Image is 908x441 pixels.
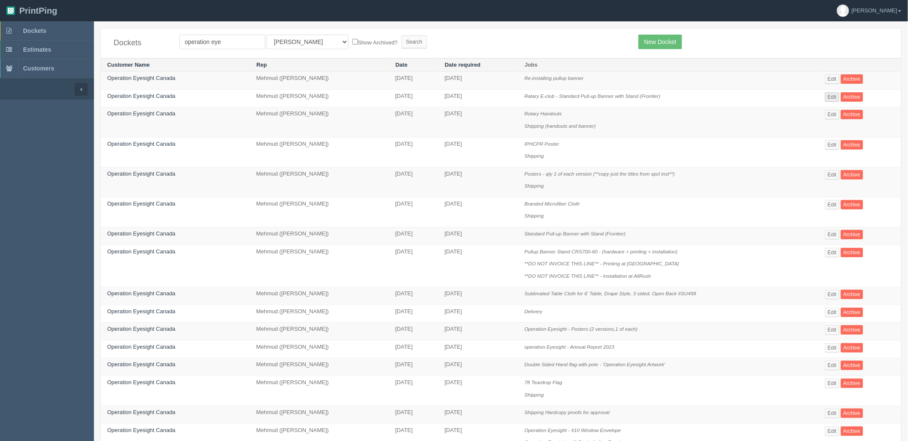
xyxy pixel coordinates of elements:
[352,37,398,47] label: Show Archived?
[389,406,438,424] td: [DATE]
[524,344,615,350] i: operation Eyesight - Annual Report 2023
[841,426,863,436] a: Archive
[250,227,389,245] td: Mehmud ([PERSON_NAME])
[438,287,518,305] td: [DATE]
[524,379,562,385] i: 7ft Teardrop Flag
[841,290,863,299] a: Archive
[524,427,621,433] i: Operation Eyesight - #10 Window Envelope
[389,340,438,358] td: [DATE]
[825,343,839,353] a: Edit
[250,72,389,90] td: Mehmud ([PERSON_NAME])
[250,358,389,376] td: Mehmud ([PERSON_NAME])
[107,308,176,315] a: Operation Eyesight Canada
[841,409,863,418] a: Archive
[107,75,176,81] a: Operation Eyesight Canada
[389,245,438,287] td: [DATE]
[524,123,596,129] i: Shipping (handouts and banner)
[524,409,609,415] i: Shipping Hardcopy proofs for approval
[389,227,438,245] td: [DATE]
[389,167,438,197] td: [DATE]
[524,261,679,266] i: **DO NOT INVOICE THIS LINE** - Printing at [GEOGRAPHIC_DATA]
[438,376,518,406] td: [DATE]
[841,343,863,353] a: Archive
[841,379,863,388] a: Archive
[524,249,678,254] i: Pullup Banner Stand CRS700-60 - (hardware + printing + installation)
[250,376,389,406] td: Mehmud ([PERSON_NAME])
[438,107,518,137] td: [DATE]
[114,39,167,47] h4: Dockets
[524,392,544,397] i: Shipping
[107,326,176,332] a: Operation Eyesight Canada
[250,406,389,424] td: Mehmud ([PERSON_NAME])
[524,111,562,116] i: Rotary Handouts
[524,183,544,188] i: Shipping
[524,75,583,81] i: Re-installing pullup banner
[107,248,176,255] a: Operation Eyesight Canada
[825,426,839,436] a: Edit
[438,227,518,245] td: [DATE]
[401,35,427,48] input: Search
[107,110,176,117] a: Operation Eyesight Canada
[825,140,839,150] a: Edit
[107,290,176,297] a: Operation Eyesight Canada
[107,62,150,68] a: Customer Name
[107,230,176,237] a: Operation Eyesight Canada
[825,110,839,119] a: Edit
[250,107,389,137] td: Mehmud ([PERSON_NAME])
[841,74,863,84] a: Archive
[250,197,389,227] td: Mehmud ([PERSON_NAME])
[825,74,839,84] a: Edit
[841,140,863,150] a: Archive
[524,291,696,296] i: Sublimated Table Cloth for 6' Table, Drape Style, 3 sided, Open Back #SU499
[107,344,176,350] a: Operation Eyesight Canada
[389,358,438,376] td: [DATE]
[841,92,863,102] a: Archive
[524,201,580,206] i: Branded Microfiber Cloth
[107,409,176,415] a: Operation Eyesight Canada
[524,213,544,218] i: Shipping
[524,171,675,176] i: Posters - qty 1 of each version (**copy just the titles from spcl inst**)
[825,248,839,257] a: Edit
[395,62,407,68] a: Date
[438,305,518,323] td: [DATE]
[438,245,518,287] td: [DATE]
[524,93,660,99] i: Ratary E-club - Standard Pull-up Banner with Stand (Frontier)
[438,358,518,376] td: [DATE]
[438,406,518,424] td: [DATE]
[23,46,51,53] span: Estimates
[438,89,518,107] td: [DATE]
[445,62,481,68] a: Date required
[825,92,839,102] a: Edit
[107,200,176,207] a: Operation Eyesight Canada
[352,39,358,44] input: Show Archived?
[250,167,389,197] td: Mehmud ([PERSON_NAME])
[837,5,849,17] img: avatar_default-7531ab5dedf162e01f1e0bb0964e6a185e93c5c22dfe317fb01d7f8cd2b1632c.jpg
[257,62,267,68] a: Rep
[639,35,682,49] a: New Docket
[825,290,839,299] a: Edit
[389,287,438,305] td: [DATE]
[841,230,863,239] a: Archive
[23,65,54,72] span: Customers
[107,379,176,385] a: Operation Eyesight Canada
[825,409,839,418] a: Edit
[841,361,863,370] a: Archive
[841,248,863,257] a: Archive
[825,308,839,317] a: Edit
[389,305,438,323] td: [DATE]
[389,197,438,227] td: [DATE]
[250,323,389,341] td: Mehmud ([PERSON_NAME])
[825,379,839,388] a: Edit
[841,325,863,335] a: Archive
[107,361,176,367] a: Operation Eyesight Canada
[524,309,542,314] i: Delivery
[250,245,389,287] td: Mehmud ([PERSON_NAME])
[107,141,176,147] a: Operation Eyesight Canada
[825,361,839,370] a: Edit
[524,326,638,332] i: Operation Eyesight - Posters (2 versions,1 of each)
[825,230,839,239] a: Edit
[250,137,389,167] td: Mehmud ([PERSON_NAME])
[107,171,176,177] a: Operation Eyesight Canada
[23,27,46,34] span: Dockets
[250,287,389,305] td: Mehmud ([PERSON_NAME])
